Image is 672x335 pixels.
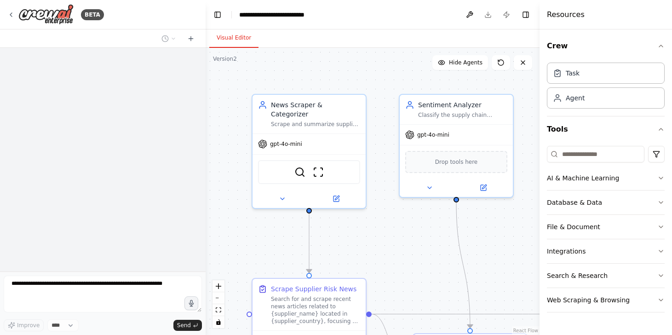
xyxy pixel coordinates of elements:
div: News Scraper & CategorizerScrape and summarize supplier risk news for {supplier_name} in {supplie... [252,94,367,209]
div: AI & Machine Learning [547,173,619,183]
div: Agent [566,93,585,103]
button: Hide left sidebar [211,8,224,21]
div: Task [566,69,580,78]
div: Scrape and summarize supplier risk news for {supplier_name} in {supplier_country}, extracting rel... [271,121,360,128]
img: Logo [18,4,74,25]
button: Switch to previous chat [158,33,180,44]
div: Tools [547,142,665,320]
button: Open in side panel [310,193,362,204]
div: Search for and scrape recent news articles related to {supplier_name} located in {supplier_countr... [271,295,360,325]
button: toggle interactivity [213,316,224,328]
span: gpt-4o-mini [417,131,449,139]
button: Start a new chat [184,33,198,44]
div: Scrape Supplier Risk News [271,284,356,294]
button: Hide Agents [432,55,488,70]
button: Visual Editor [209,29,258,48]
img: ScrapeWebsiteTool [313,167,324,178]
div: Web Scraping & Browsing [547,295,630,305]
h4: Resources [547,9,585,20]
div: News Scraper & Categorizer [271,100,360,119]
button: Open in side panel [457,182,509,193]
button: AI & Machine Learning [547,166,665,190]
div: BETA [81,9,104,20]
span: Send [177,322,191,329]
button: zoom out [213,292,224,304]
span: Drop tools here [435,157,478,167]
button: Search & Research [547,264,665,288]
div: Crew [547,59,665,116]
button: Crew [547,33,665,59]
g: Edge from b64b7700-7203-4c34-a4c1-1728e2cc9b02 to e80d1612-ca9e-4f34-b6a3-06bdbdd95286 [304,202,314,273]
div: Database & Data [547,198,602,207]
button: Tools [547,116,665,142]
button: Improve [4,319,44,331]
a: React Flow attribution [513,328,538,333]
button: Click to speak your automation idea [184,296,198,310]
span: Improve [17,322,40,329]
div: File & Document [547,222,600,231]
nav: breadcrumb [239,10,304,19]
span: Hide Agents [449,59,482,66]
button: Database & Data [547,191,665,214]
button: zoom in [213,280,224,292]
button: Integrations [547,239,665,263]
div: Integrations [547,247,586,256]
div: React Flow controls [213,280,224,328]
img: SerperDevTool [294,167,305,178]
span: gpt-4o-mini [270,140,302,148]
div: Version 2 [213,55,237,63]
button: Web Scraping & Browsing [547,288,665,312]
div: Sentiment Analyzer [418,100,507,110]
button: Hide right sidebar [519,8,532,21]
div: Sentiment AnalyzerClassify the supply chain impact sentiment of risk news as Positive, Neutral, o... [399,94,514,198]
button: File & Document [547,215,665,239]
div: Classify the supply chain impact sentiment of risk news as Positive, Neutral, or Negative based o... [418,111,507,119]
g: Edge from e80d1612-ca9e-4f34-b6a3-06bdbdd95286 to a968d677-c467-4c08-85dd-f933632dbc5e [372,310,569,319]
div: Search & Research [547,271,608,280]
g: Edge from f7eccbf0-22ec-4c76-887b-8b19d392f956 to 25ac7ee4-539a-48c0-90b4-05faf506eb2e [452,202,475,328]
button: Send [173,320,202,331]
button: fit view [213,304,224,316]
